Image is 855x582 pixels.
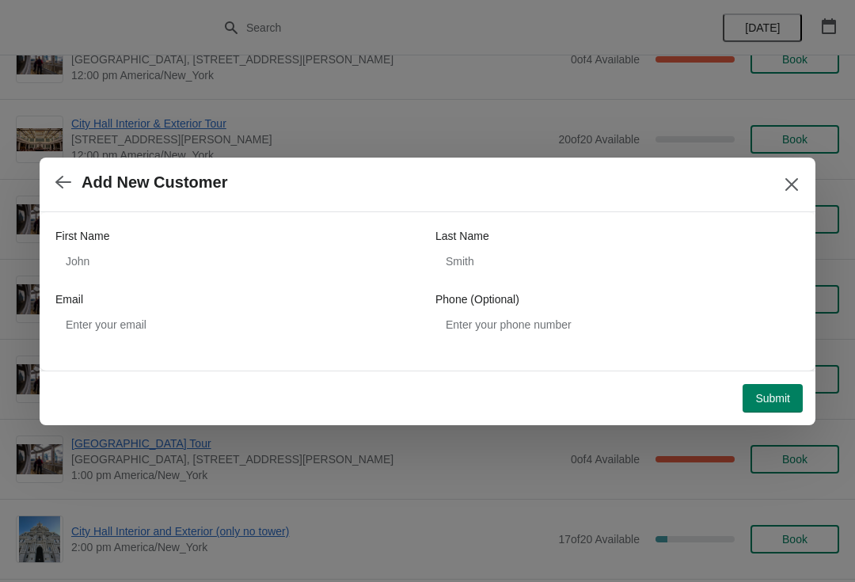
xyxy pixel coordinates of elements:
[435,310,800,339] input: Enter your phone number
[55,310,420,339] input: Enter your email
[55,228,109,244] label: First Name
[435,247,800,276] input: Smith
[82,173,227,192] h2: Add New Customer
[55,247,420,276] input: John
[777,170,806,199] button: Close
[435,291,519,307] label: Phone (Optional)
[743,384,803,413] button: Submit
[435,228,489,244] label: Last Name
[55,291,83,307] label: Email
[755,392,790,405] span: Submit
